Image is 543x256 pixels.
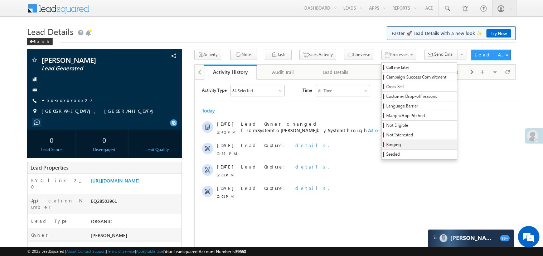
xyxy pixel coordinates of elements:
span: [PERSON_NAME] [91,232,127,238]
a: Campaign Success Commitment [382,72,457,82]
a: Not Eligible [382,121,457,130]
span: System [133,47,149,54]
a: Cross Sell [382,82,457,91]
span: details [101,84,134,90]
span: Customer Drop-off reasons [386,93,454,100]
span: Lead Capture: [46,105,95,111]
span: Ringing [386,141,454,148]
div: Today [7,28,30,34]
span: Not Interested [386,132,454,138]
span: [GEOGRAPHIC_DATA], [GEOGRAPHIC_DATA] [42,108,157,115]
a: Ringing [382,140,457,149]
span: Lead Owner changed from to by through . [46,41,209,54]
span: Lead Capture: [46,62,95,69]
span: Automation [173,47,208,54]
span: Processes [390,52,408,57]
span: Time [108,5,117,16]
a: +xx-xxxxxxxx27 [42,97,93,103]
span: 12:42 PM [22,49,44,56]
span: Lead Generated [42,65,137,72]
span: 12:01 PM [22,92,44,99]
button: Task [265,50,292,60]
div: . [46,62,282,69]
span: 12:01 PM [22,114,44,120]
div: EQ28503961 [89,197,181,207]
span: Not Eligible [386,122,454,129]
div: Activity History [209,69,251,75]
div: 84 Selected [38,8,58,14]
div: Audit Trail [262,68,303,76]
img: carter-drag [432,235,438,240]
a: Language Barrier [382,101,457,111]
span: Cross Sell [386,84,454,90]
a: Back [27,38,56,44]
span: details [101,62,134,69]
div: Sales Activity,Email Bounced,Email Link Clicked,Email Marked Spam,Email Opened & 79 more.. [36,6,89,16]
a: Customer Drop-off reasons [382,92,457,101]
a: Audit Trail [257,65,309,80]
span: details [101,105,134,111]
div: Lead Actions [475,51,505,58]
a: Terms of Service [107,249,135,254]
div: carter-dragCarter[PERSON_NAME]99+ [428,229,514,247]
div: . [46,105,282,112]
a: About [66,249,77,254]
a: Activity History [204,65,257,80]
div: Notes [368,68,408,76]
a: Margin/App Pitched [382,111,457,120]
button: Send Email [424,50,458,60]
div: 0 [29,133,74,146]
a: Lead Details [309,65,362,80]
div: . [46,84,282,90]
label: Owner [31,232,48,238]
span: [DATE] [22,62,38,69]
a: Seeded [382,150,457,159]
div: -- [135,133,180,146]
button: Sales Activity [299,50,336,60]
span: Call me later [386,64,454,71]
span: Activity Type [7,5,32,16]
span: Margin/App Pitched [386,112,454,119]
span: [DATE] [22,105,38,112]
span: Your Leadsquared Account Number is [164,249,246,254]
span: Send Email [434,51,455,57]
span: Language Barrier [386,103,454,109]
div: Lead Score [29,146,74,153]
span: Lead Details [27,26,73,37]
span: 39660 [235,249,246,254]
div: Lead Details [315,68,355,76]
div: Back [27,38,53,45]
span: Campaign Success Commitment [386,74,454,80]
span: Lead Capture: [46,84,95,90]
span: Faster 🚀 Lead Details with a new look ✨ [392,30,511,37]
span: [PERSON_NAME] [42,56,137,64]
label: Application Number [31,197,83,210]
a: Call me later [382,63,457,72]
a: Try Now [486,29,511,37]
button: Note [230,50,257,60]
button: Processes [381,50,416,60]
label: Lead Type [31,218,68,224]
div: Lead Quality [135,146,180,153]
span: [DATE] [22,41,38,47]
div: ORGANIC [89,218,181,228]
span: 99+ [500,235,510,241]
div: All Time [123,8,137,14]
span: 12:35 PM [22,71,44,77]
a: [URL][DOMAIN_NAME] [91,177,140,184]
span: System [63,47,78,54]
span: [DATE] [22,84,38,90]
a: Contact Support [78,249,106,254]
button: Activity [194,50,221,60]
span: Lead Properties [30,164,68,171]
label: KYC link 2_0 [31,177,83,190]
button: Converse [344,50,373,60]
div: Disengaged [82,146,127,153]
span: Seeded [386,151,454,157]
span: [PERSON_NAME] [86,47,122,54]
a: Acceptable Use [136,249,163,254]
a: Notes [362,65,414,80]
div: 0 [82,133,127,146]
span: © 2025 LeadSquared | | | | | [27,248,246,255]
a: Not Interested [382,130,457,140]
